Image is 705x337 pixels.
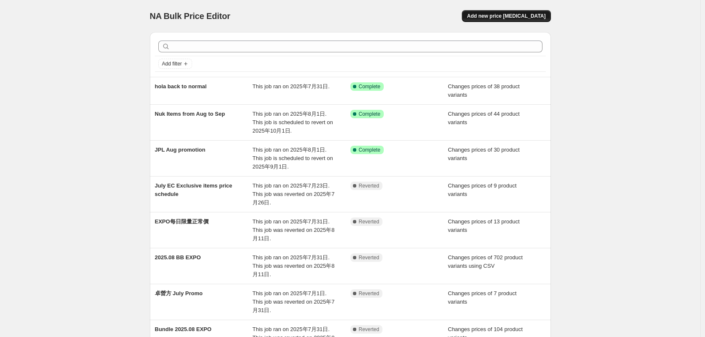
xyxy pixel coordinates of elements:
[448,218,520,233] span: Changes prices of 13 product variants
[252,147,333,170] span: This job ran on 2025年8月1日. This job is scheduled to revert on 2025年9月1日.
[448,147,520,161] span: Changes prices of 30 product variants
[155,290,203,296] span: 卓營方 July Promo
[359,111,380,117] span: Complete
[252,254,334,277] span: This job ran on 2025年7月31日. This job was reverted on 2025年8月11日.
[448,111,520,125] span: Changes prices of 44 product variants
[448,83,520,98] span: Changes prices of 38 product variants
[155,111,225,117] span: Nuk Items from Aug to Sep
[150,11,230,21] span: NA Bulk Price Editor
[359,254,380,261] span: Reverted
[162,60,182,67] span: Add filter
[252,218,334,242] span: This job ran on 2025年7月31日. This job was reverted on 2025年8月11日.
[359,182,380,189] span: Reverted
[359,218,380,225] span: Reverted
[252,290,334,313] span: This job ran on 2025年7月1日. This job was reverted on 2025年7月31日.
[359,326,380,333] span: Reverted
[359,83,380,90] span: Complete
[155,83,207,90] span: hola back to normal
[252,83,330,90] span: This job ran on 2025年7月31日.
[252,111,333,134] span: This job ran on 2025年8月1日. This job is scheduled to revert on 2025年10月1日.
[448,290,517,305] span: Changes prices of 7 product variants
[252,182,334,206] span: This job ran on 2025年7月23日. This job was reverted on 2025年7月26日.
[155,182,233,197] span: July EC Exclusive items price schedule
[155,326,211,332] span: Bundle 2025.08 EXPO
[155,254,201,261] span: 2025.08 BB EXPO
[155,218,209,225] span: EXPO每日限量正常價
[155,147,206,153] span: JPL Aug promotion
[448,254,523,269] span: Changes prices of 702 product variants using CSV
[462,10,550,22] button: Add new price [MEDICAL_DATA]
[467,13,545,19] span: Add new price [MEDICAL_DATA]
[158,59,192,69] button: Add filter
[448,182,517,197] span: Changes prices of 9 product variants
[359,147,380,153] span: Complete
[359,290,380,297] span: Reverted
